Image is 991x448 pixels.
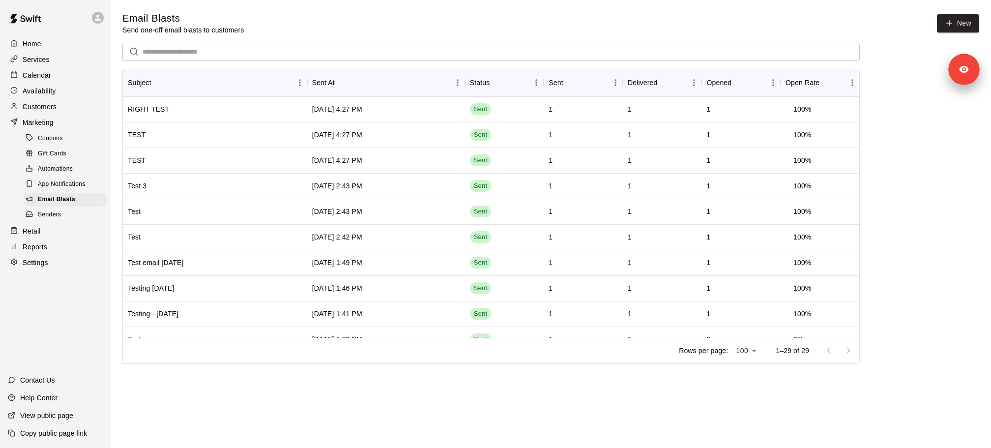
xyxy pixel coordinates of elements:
div: RIGHT TEST [128,104,169,114]
div: Open Rate [786,69,819,96]
span: Sent [470,284,491,293]
div: 1 [549,334,553,344]
a: New [937,14,979,32]
p: Retail [23,226,41,236]
div: Test email September 17th [128,258,184,268]
a: Gift Cards [24,146,111,161]
div: Retail [8,224,103,239]
td: 100 % [786,224,819,250]
div: 100 [732,344,760,358]
div: Delivered [623,69,702,96]
a: Automations [24,162,111,177]
a: Marketing [8,115,103,130]
td: 100 % [786,301,819,327]
div: 1 [706,283,710,293]
a: Senders [24,208,111,223]
div: Sep 18 2025, 4:27 PM [312,155,362,165]
div: 1 [628,207,632,216]
span: Senders [38,210,61,220]
span: Sent [470,105,491,114]
div: 1 [549,283,553,293]
span: Sent [470,181,491,191]
td: 100 % [786,199,819,225]
td: 100 % [786,173,819,199]
div: 1 [628,258,632,268]
td: 100 % [786,250,819,276]
button: Sort [490,76,503,90]
div: Opened [706,69,731,96]
div: Sep 17 2025, 1:46 PM [312,283,362,293]
p: Marketing [23,118,54,127]
button: Sort [819,76,833,90]
span: Sent [470,258,491,268]
div: Opened [701,69,781,96]
div: 1 [628,334,632,344]
span: Sent [470,309,491,319]
div: Reports [8,239,103,254]
p: Services [23,55,50,64]
div: Sep 17 2025, 1:41 PM [312,309,362,319]
button: Sort [335,76,349,90]
p: 1–29 of 29 [776,346,809,356]
button: Menu [845,75,860,90]
div: Status [470,69,490,96]
div: 1 [628,283,632,293]
div: 1 [706,258,710,268]
div: 1 [549,104,553,114]
div: 1 [549,181,553,191]
div: Open Rate [781,69,860,96]
span: Email Blasts [38,195,75,205]
p: Settings [23,258,48,268]
div: 1 [549,130,553,140]
span: Sent [470,156,491,165]
div: Test 3 [128,181,146,191]
div: Email Blasts [24,193,107,207]
div: 1 [628,155,632,165]
button: Sort [563,76,577,90]
span: Automations [38,164,73,174]
div: Gift Cards [24,147,107,161]
div: Status [465,69,544,96]
div: 0 [706,334,710,344]
div: Sep 18 2025, 4:27 PM [312,130,362,140]
div: 1 [628,130,632,140]
p: Send one-off email blasts to customers [122,25,244,35]
td: 100 % [786,275,819,301]
div: Test [128,334,141,344]
div: Testing September 17th [128,283,174,293]
div: 1 [549,155,553,165]
p: Home [23,39,41,49]
div: App Notifications [24,178,107,191]
div: Sep 18 2025, 4:27 PM [312,104,362,114]
button: Sort [657,76,671,90]
td: 100 % [786,96,819,122]
p: Contact Us [20,375,55,385]
div: 1 [628,232,632,242]
div: 1 [628,181,632,191]
div: Testing - September 17th [128,309,178,319]
button: Menu [450,75,465,90]
div: Coupons [24,132,107,146]
button: Menu [529,75,544,90]
div: Sep 18 2025, 2:43 PM [312,207,362,216]
td: 100 % [786,122,819,148]
div: Test [128,207,141,216]
a: Home [8,36,103,51]
div: Sep 17 2025, 1:30 PM [312,334,362,344]
div: 1 [706,207,710,216]
a: Services [8,52,103,67]
span: Sent [470,335,491,344]
div: 1 [706,104,710,114]
div: Settings [8,255,103,270]
div: 1 [628,309,632,319]
div: Subject [123,69,307,96]
div: Calendar [8,68,103,83]
p: Reports [23,242,47,252]
p: Calendar [23,70,51,80]
div: 1 [549,232,553,242]
a: Coupons [24,131,111,146]
button: Menu [687,75,701,90]
button: Sort [731,76,745,90]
